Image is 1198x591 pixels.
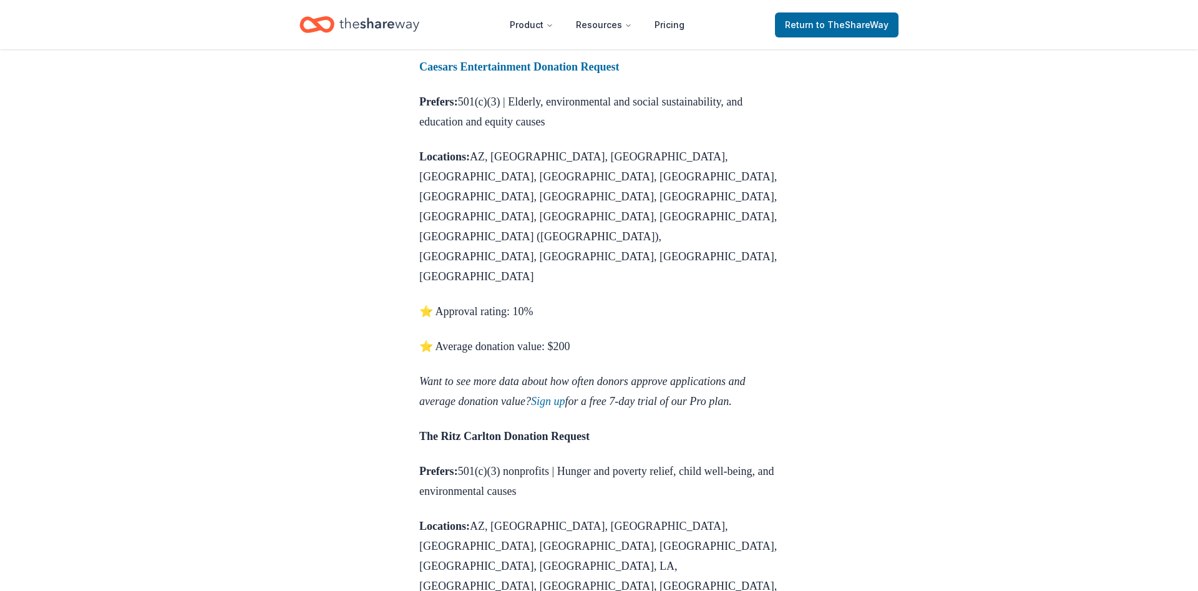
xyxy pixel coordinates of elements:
p: 501(c)(3) nonprofits | Hunger and poverty relief, child well-being, and environmental causes [419,461,779,501]
strong: Prefers: [419,95,458,108]
a: Returnto TheShareWay [775,12,898,37]
p: ⭐️ Average donation value: $200 [419,336,779,356]
p: ⭐️ Approval rating: 10% [419,301,779,321]
span: Return [785,17,889,32]
a: Sign up [531,395,565,408]
strong: Locations: [419,520,470,532]
nav: Main [500,10,694,39]
em: Want to see more data about how often donors approve applications and average donation value? for... [419,375,745,408]
strong: Locations: [419,150,470,163]
span: to TheShareWay [816,19,889,30]
strong: Prefers: [419,465,458,477]
p: AZ, [GEOGRAPHIC_DATA], [GEOGRAPHIC_DATA], [GEOGRAPHIC_DATA], [GEOGRAPHIC_DATA], [GEOGRAPHIC_DATA]... [419,147,779,286]
p: 501(c)(3) | Elderly, environmental and social sustainability, and education and equity causes [419,92,779,132]
a: Pricing [645,12,694,37]
strong: The Ritz Carlton Donation Request [419,430,590,442]
button: Resources [566,12,642,37]
button: Product [500,12,563,37]
a: Home [299,10,419,39]
a: Caesars Entertainment Donation Request [419,61,619,73]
